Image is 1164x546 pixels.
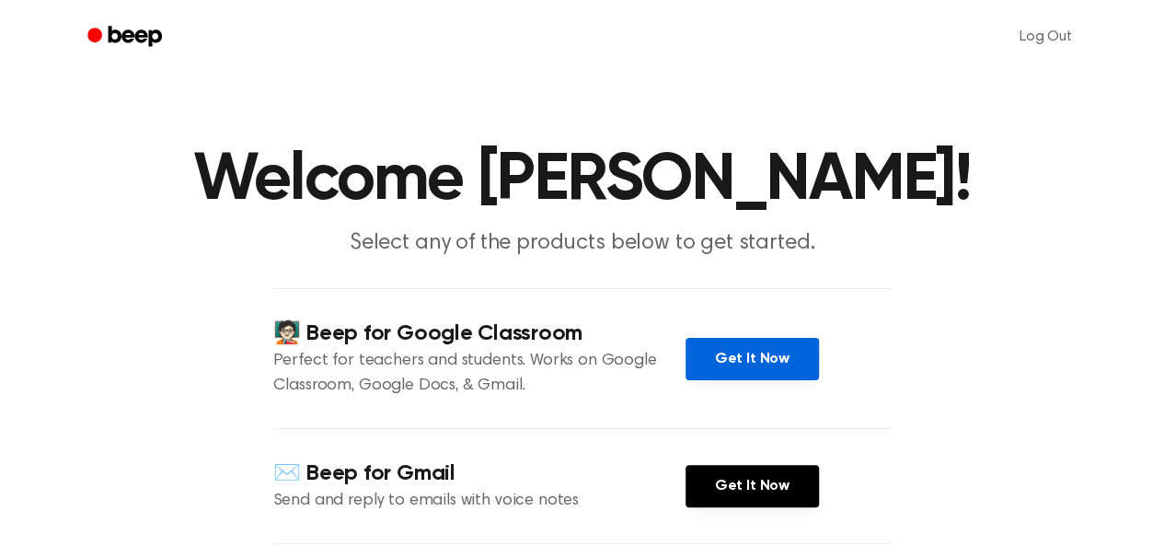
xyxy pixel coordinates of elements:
[229,228,936,259] p: Select any of the products below to get started.
[686,465,819,507] a: Get It Now
[111,147,1054,214] h1: Welcome [PERSON_NAME]!
[273,349,686,399] p: Perfect for teachers and students. Works on Google Classroom, Google Docs, & Gmail.
[75,19,179,55] a: Beep
[686,338,819,380] a: Get It Now
[273,319,686,349] h4: 🧑🏻‍🏫 Beep for Google Classroom
[273,489,686,514] p: Send and reply to emails with voice notes
[1001,15,1090,59] a: Log Out
[273,459,686,489] h4: ✉️ Beep for Gmail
